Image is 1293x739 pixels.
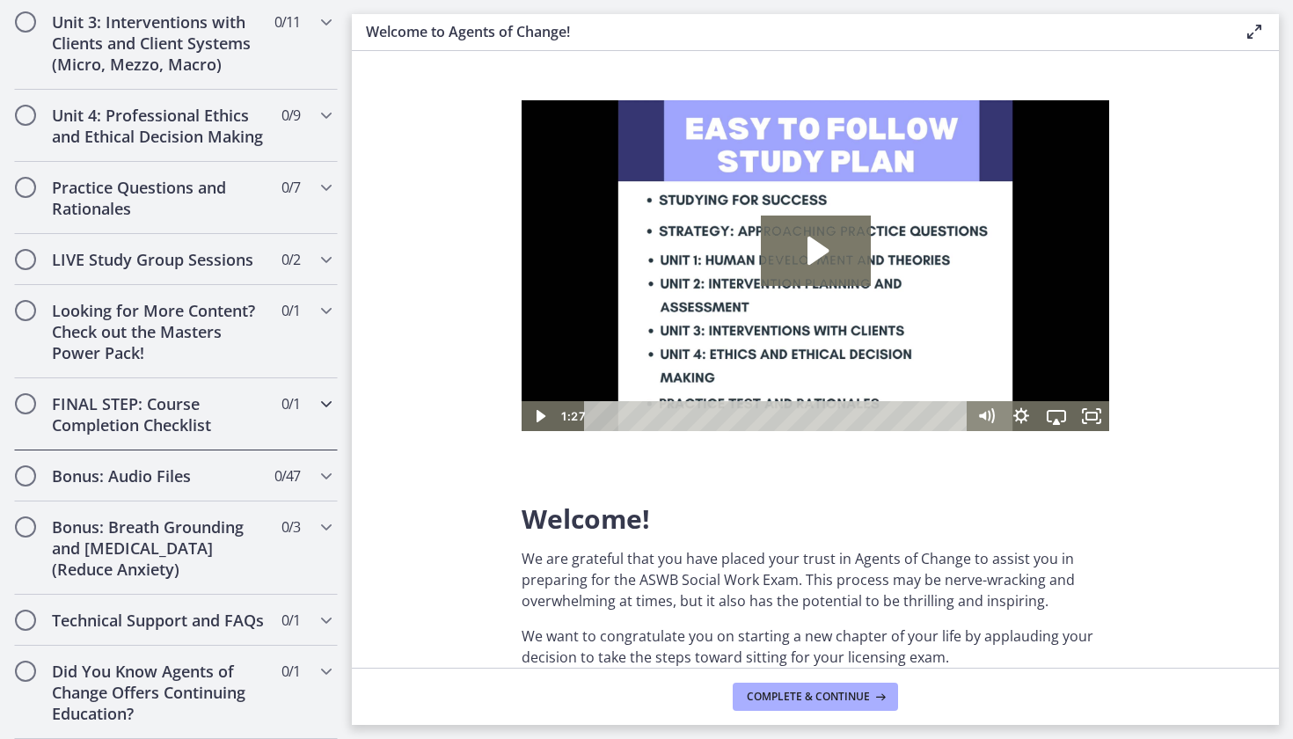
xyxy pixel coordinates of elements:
span: 0 / 1 [281,610,300,631]
span: 0 / 47 [274,465,300,487]
h2: Technical Support and FAQs [52,610,267,631]
h2: Did You Know Agents of Change Offers Continuing Education? [52,661,267,724]
span: 0 / 11 [274,11,300,33]
button: Airplay [517,301,552,331]
span: Complete & continue [747,690,870,704]
button: Mute [447,301,482,331]
span: 0 / 1 [281,661,300,682]
h2: Unit 3: Interventions with Clients and Client Systems (Micro, Mezzo, Macro) [52,11,267,75]
h2: Bonus: Audio Files [52,465,267,487]
h2: Bonus: Breath Grounding and [MEDICAL_DATA] (Reduce Anxiety) [52,516,267,580]
button: Complete & continue [733,683,898,711]
span: 0 / 1 [281,393,300,414]
h2: Unit 4: Professional Ethics and Ethical Decision Making [52,105,267,147]
h2: Looking for More Content? Check out the Masters Power Pack! [52,300,267,363]
h2: FINAL STEP: Course Completion Checklist [52,393,267,435]
span: 0 / 2 [281,249,300,270]
h2: Practice Questions and Rationales [52,177,267,219]
p: We want to congratulate you on starting a new chapter of your life by applauding your decision to... [522,626,1109,668]
p: We are grateful that you have placed your trust in Agents of Change to assist you in preparing fo... [522,548,1109,611]
span: 0 / 1 [281,300,300,321]
span: 0 / 3 [281,516,300,538]
h2: LIVE Study Group Sessions [52,249,267,270]
span: 0 / 9 [281,105,300,126]
div: Playbar [76,301,438,331]
button: Play Video: c1o6hcmjueu5qasqsu00.mp4 [239,115,349,186]
span: 0 / 7 [281,177,300,198]
button: Show settings menu [482,301,517,331]
span: Welcome! [522,501,650,537]
h3: Welcome to Agents of Change! [366,21,1216,42]
button: Fullscreen [552,301,588,331]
